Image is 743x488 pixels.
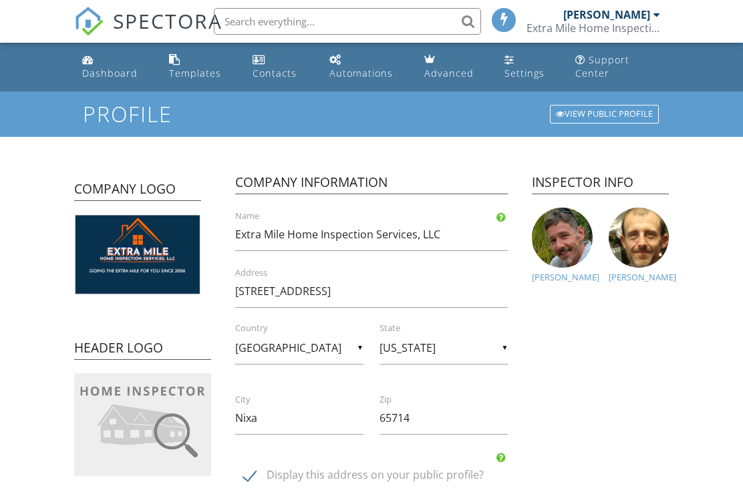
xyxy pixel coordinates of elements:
div: Advanced [424,67,474,79]
a: Templates [164,48,237,86]
a: Advanced [419,48,488,86]
img: img_3302.jpeg [532,208,592,268]
div: Contacts [253,67,297,79]
a: Dashboard [77,48,153,86]
label: State [380,322,524,334]
img: The Best Home Inspection Software - Spectora [74,7,104,36]
img: screen_shot_20230510_at_2.25.30_pm.png [609,208,669,268]
a: Automations (Basic) [324,48,408,86]
div: Automations [329,67,393,79]
div: [PERSON_NAME] [609,272,669,282]
a: View Public Profile [549,103,660,125]
div: [PERSON_NAME] [563,8,650,21]
label: Country [235,322,380,334]
a: Settings [499,48,559,86]
img: company-logo-placeholder-36d46f90f209bfd688c11e12444f7ae3bbe69803b1480f285d1f5ee5e7c7234b.jpg [74,373,210,475]
h4: Company Information [235,174,508,195]
h4: Header Logo [74,339,210,360]
input: Search everything... [214,8,481,35]
div: View Public Profile [550,105,659,124]
span: SPECTORA [113,7,222,35]
label: Display this address on your public profile? [243,469,516,485]
div: [PERSON_NAME] [532,272,592,282]
a: Support Center [570,48,666,86]
div: Settings [504,67,545,79]
a: Contacts [247,48,313,86]
h1: Profile [83,102,660,126]
a: [PERSON_NAME] [532,208,592,268]
div: Support Center [575,53,629,79]
a: SPECTORA [74,18,222,46]
div: Extra Mile Home Inspection Services, LLC [527,21,660,35]
div: Templates [169,67,221,79]
img: Screen_Shot_2023-03-22_at_1.43.32_PM.png [74,214,200,295]
a: [PERSON_NAME] [609,208,669,268]
h4: Company Logo [74,180,200,202]
h4: Inspector Info [532,174,668,195]
div: Dashboard [82,67,138,79]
